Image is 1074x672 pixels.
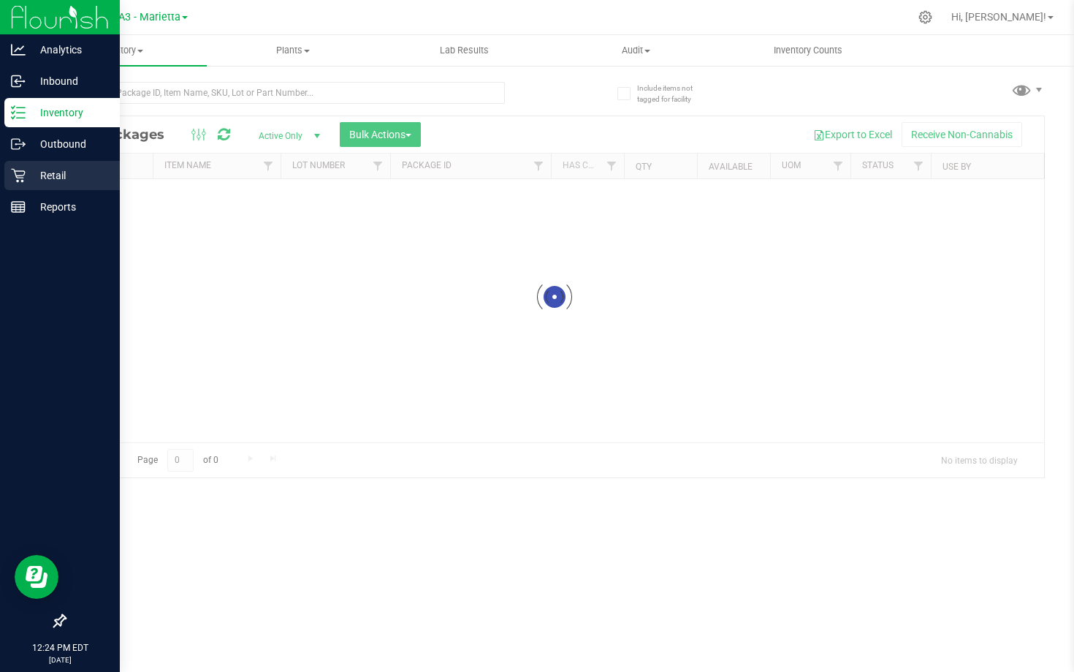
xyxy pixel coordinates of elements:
[15,555,58,599] iframe: Resource center
[722,35,894,66] a: Inventory Counts
[7,641,113,654] p: 12:24 PM EDT
[26,135,113,153] p: Outbound
[951,11,1046,23] span: Hi, [PERSON_NAME]!
[378,35,550,66] a: Lab Results
[550,35,722,66] a: Audit
[207,44,378,57] span: Plants
[916,10,934,24] div: Manage settings
[35,35,207,66] a: Inventory
[11,137,26,151] inline-svg: Outbound
[26,167,113,184] p: Retail
[111,11,180,23] span: GA3 - Marietta
[11,200,26,214] inline-svg: Reports
[26,72,113,90] p: Inbound
[64,82,505,104] input: Search Package ID, Item Name, SKU, Lot or Part Number...
[11,74,26,88] inline-svg: Inbound
[551,44,721,57] span: Audit
[7,654,113,665] p: [DATE]
[637,83,710,105] span: Include items not tagged for facility
[35,44,207,57] span: Inventory
[207,35,378,66] a: Plants
[26,198,113,216] p: Reports
[26,104,113,121] p: Inventory
[11,42,26,57] inline-svg: Analytics
[11,105,26,120] inline-svg: Inventory
[420,44,509,57] span: Lab Results
[26,41,113,58] p: Analytics
[754,44,862,57] span: Inventory Counts
[11,168,26,183] inline-svg: Retail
